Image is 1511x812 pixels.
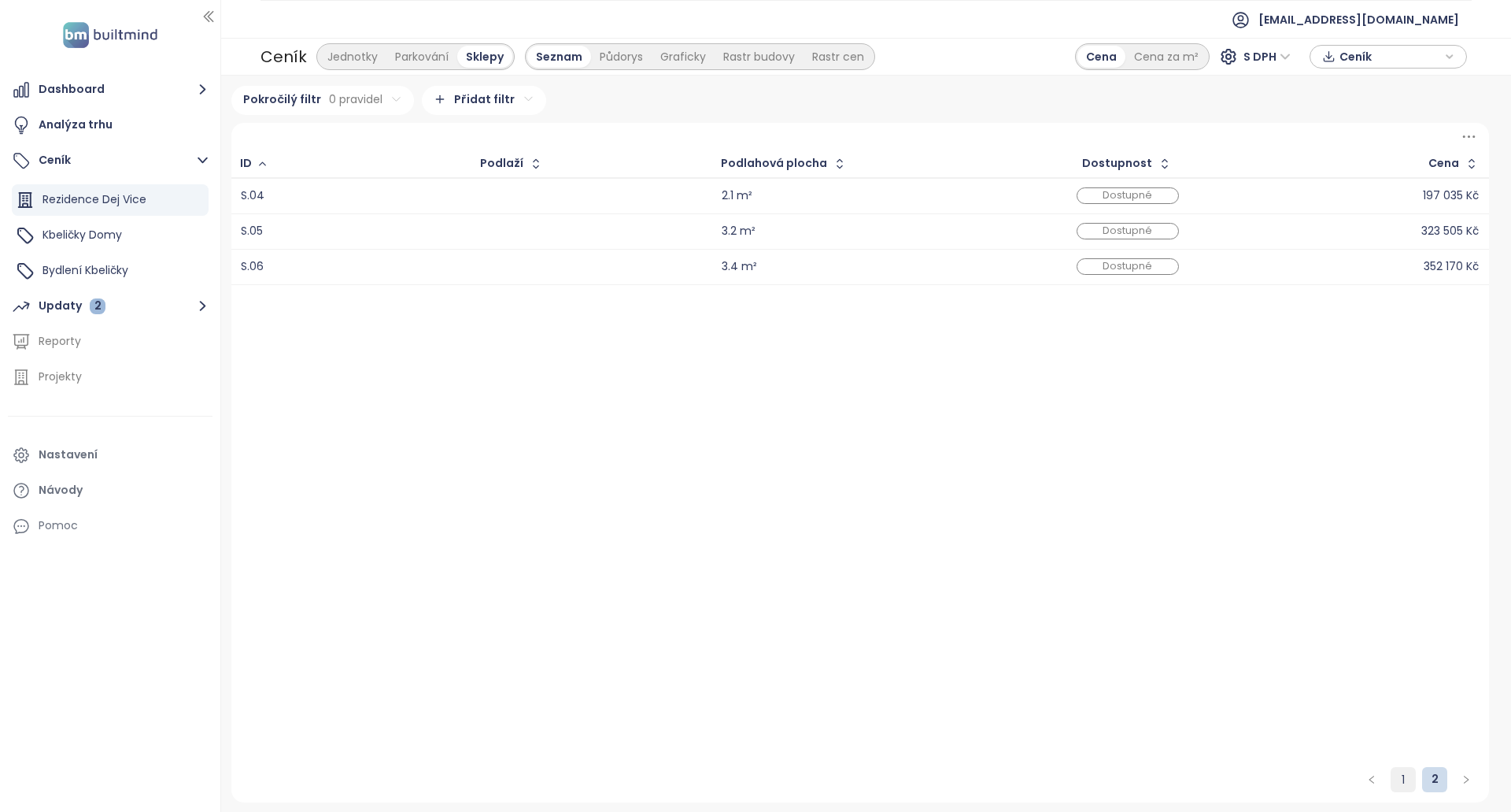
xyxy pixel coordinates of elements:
a: 1 [1391,768,1415,792]
div: Pomoc [8,510,212,542]
span: Bydlení Kbeličky [42,262,128,278]
div: Kbeličky Domy [12,220,209,251]
div: 197 035 Kč [1423,191,1479,201]
span: [EMAIL_ADDRESS][DOMAIN_NAME] [1258,1,1459,39]
a: Návody [8,475,212,506]
div: Cena [1428,158,1459,169]
div: 352 170 Kč [1424,261,1479,272]
span: Kbeličky Domy [42,227,122,243]
div: Dostupnost [1082,158,1152,169]
a: Projekty [8,362,212,393]
div: S.06 [241,261,462,272]
span: Ceník [1339,45,1441,69]
div: Bydlení Kbeličky [12,255,209,287]
div: Pomoc [39,516,78,536]
div: Pokročilý filtr [231,86,414,115]
div: Parkování [386,46,457,68]
a: Nastavení [8,439,212,471]
div: Graficky [652,46,715,68]
span: right [1461,775,1471,784]
div: Rezidence Dej Vice [12,184,209,216]
div: Dostupné [1077,223,1179,239]
div: Podlaží [480,158,523,169]
div: Cena [1077,46,1125,68]
a: Reporty [8,326,212,358]
div: 2.1 m² [722,191,752,201]
button: Updaty 2 [8,291,212,322]
div: Sklepy [457,46,512,68]
div: Updaty [39,296,105,316]
div: Rastr cen [804,46,873,68]
div: 3.4 m² [722,261,757,272]
li: Následující strana [1454,767,1479,792]
div: Ceník [260,43,307,71]
div: 3.2 m² [722,226,755,236]
button: Dashboard [8,74,212,106]
span: left [1367,775,1376,784]
div: 323 505 Kč [1421,226,1479,236]
div: Projekty [39,367,82,387]
div: ID [240,158,252,169]
li: 1 [1391,767,1416,792]
div: button [1318,45,1458,69]
div: Půdorys [591,46,652,68]
div: S.05 [241,226,462,236]
button: right [1454,767,1479,792]
button: Ceník [8,145,212,176]
div: Podlahová plocha [721,158,827,169]
li: 2 [1422,767,1447,792]
div: Jednotky [319,46,386,68]
li: Předchozí strana [1359,767,1384,792]
a: Analýza trhu [8,109,212,141]
div: Nastavení [39,445,98,465]
div: Analýza trhu [39,115,113,135]
div: Návody [39,480,83,500]
span: 0 pravidel [329,91,382,108]
a: 2 [1422,767,1447,791]
div: Dostupné [1077,258,1179,275]
div: Přidat filtr [422,86,546,115]
div: S.04 [241,191,462,201]
span: Rezidence Dej Vice [42,191,146,207]
div: Dostupné [1077,187,1179,204]
div: Cena za m² [1125,46,1207,68]
span: S DPH [1243,45,1291,69]
div: Rastr budovy [715,46,804,68]
img: logo [58,19,162,51]
div: Seznam [527,46,591,68]
div: Reporty [39,332,81,351]
div: 2 [90,298,105,314]
button: left [1359,767,1384,792]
